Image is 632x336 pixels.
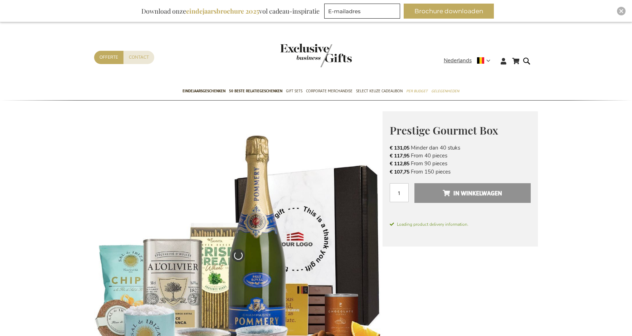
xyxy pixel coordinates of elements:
img: Exclusive Business gifts logo [280,44,352,67]
span: Corporate Merchandise [306,87,353,95]
a: Gift Sets [286,83,302,101]
span: Select Keuze Cadeaubon [356,87,403,95]
input: E-mailadres [324,4,400,19]
span: € 117,95 [390,152,409,159]
span: Prestige Gourmet Box [390,123,498,137]
span: € 112,85 [390,160,409,167]
span: Nederlands [444,57,472,65]
span: Loading product delivery information. [390,221,531,228]
form: marketing offers and promotions [324,4,402,21]
li: Minder dan 40 stuks [390,144,531,152]
div: Close [617,7,626,15]
span: Per Budget [406,87,428,95]
span: Gift Sets [286,87,302,95]
span: Eindejaarsgeschenken [183,87,225,95]
a: Corporate Merchandise [306,83,353,101]
input: Aantal [390,183,409,202]
span: € 107,75 [390,169,409,175]
li: From 40 pieces [390,152,531,160]
img: Close [619,9,623,13]
a: Offerte [94,51,123,64]
a: store logo [280,44,316,67]
a: Select Keuze Cadeaubon [356,83,403,101]
li: From 90 pieces [390,160,531,167]
span: Gelegenheden [431,87,459,95]
span: 50 beste relatiegeschenken [229,87,282,95]
a: 50 beste relatiegeschenken [229,83,282,101]
div: Download onze vol cadeau-inspiratie [138,4,323,19]
button: Brochure downloaden [404,4,494,19]
li: From 150 pieces [390,168,531,176]
a: Gelegenheden [431,83,459,101]
a: Contact [123,51,154,64]
a: Per Budget [406,83,428,101]
b: eindejaarsbrochure 2025 [186,7,259,15]
span: € 131,05 [390,145,409,151]
a: Eindejaarsgeschenken [183,83,225,101]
